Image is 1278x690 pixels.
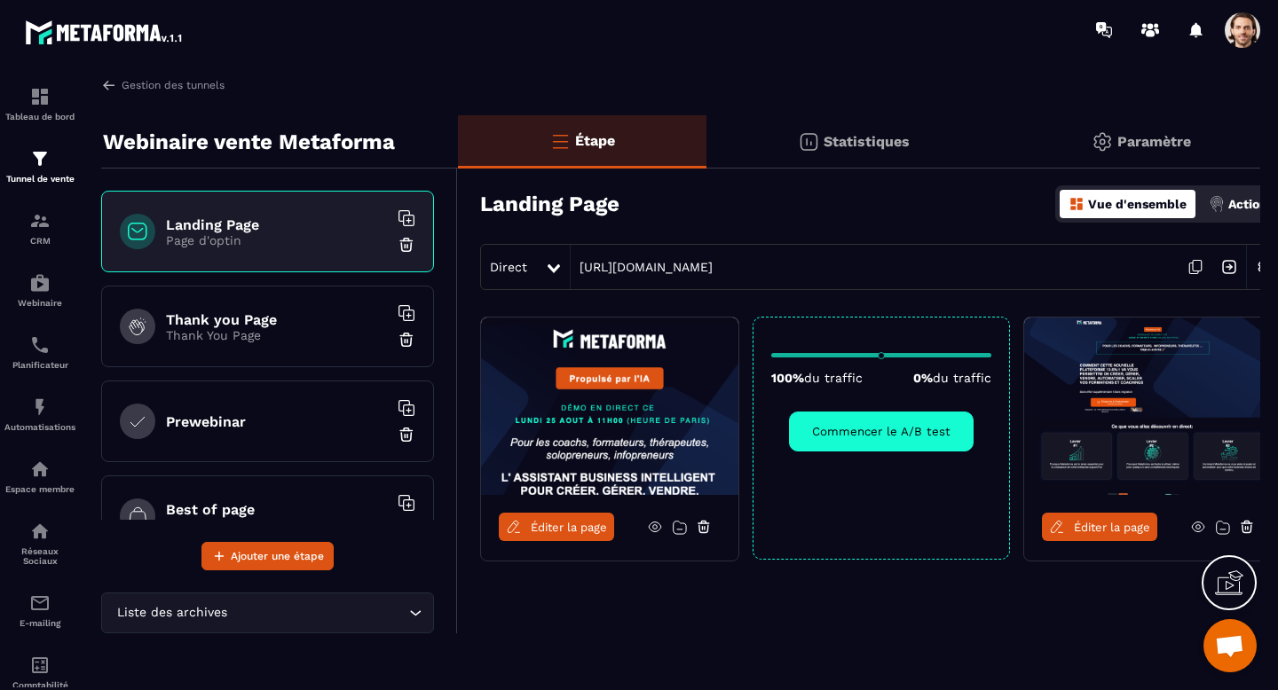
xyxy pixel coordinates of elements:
a: schedulerschedulerPlanificateur [4,321,75,383]
p: Webinaire [4,298,75,308]
img: automations [29,272,51,294]
img: formation [29,86,51,107]
p: Thank You Page [166,328,388,342]
span: Éditer la page [1074,521,1150,534]
a: automationsautomationsWebinaire [4,259,75,321]
p: Statistiques [824,133,910,150]
input: Search for option [231,603,405,623]
p: Sales Page [166,518,388,532]
h6: Best of page [166,501,388,518]
span: du traffic [933,371,991,385]
img: automations [29,459,51,480]
img: automations [29,396,51,418]
img: trash [398,426,415,443]
img: arrow-next.bcc2205e.svg [1212,250,1246,284]
p: Tunnel de vente [4,174,75,184]
p: Espace membre [4,484,75,494]
img: email [29,592,51,614]
p: Automatisations [4,422,75,432]
p: Vue d'ensemble [1088,197,1187,211]
h6: Prewebinar [166,413,388,430]
span: Direct [490,260,527,274]
p: 0% [913,371,991,385]
a: Éditer la page [499,513,614,541]
p: CRM [4,236,75,246]
p: Réseaux Sociaux [4,546,75,566]
p: 100% [771,371,863,385]
span: Éditer la page [531,521,607,534]
img: formation [29,210,51,231]
img: scheduler [29,334,51,356]
button: Ajouter une étape [201,542,334,570]
img: bars-o.4a397970.svg [549,130,571,152]
a: Gestion des tunnels [101,77,225,93]
img: actions.d6e523a2.png [1209,196,1225,212]
a: automationsautomationsEspace membre [4,445,75,507]
h3: Landing Page [480,192,619,216]
img: accountant [29,655,51,676]
img: stats.20deebd0.svg [798,131,819,153]
a: emailemailE-mailing [4,579,75,641]
a: [URL][DOMAIN_NAME] [571,260,713,274]
img: logo [25,16,185,48]
button: Commencer le A/B test [789,412,974,451]
span: Ajouter une étape [231,547,324,565]
span: du traffic [804,371,863,385]
p: Tableau de bord [4,112,75,122]
a: Ouvrir le chat [1203,619,1257,672]
a: formationformationTunnel de vente [4,135,75,197]
span: Liste des archives [113,603,231,623]
img: social-network [29,521,51,542]
img: trash [398,236,415,254]
div: Search for option [101,592,434,633]
p: E-mailing [4,618,75,628]
p: Paramètre [1117,133,1191,150]
h6: Landing Page [166,216,388,233]
a: Éditer la page [1042,513,1157,541]
img: dashboard-orange.40269519.svg [1069,196,1085,212]
a: formationformationTableau de bord [4,73,75,135]
img: arrow [101,77,117,93]
p: Planificateur [4,360,75,370]
img: image [481,318,738,495]
img: setting-gr.5f69749f.svg [1092,131,1113,153]
img: trash [398,331,415,349]
img: formation [29,148,51,169]
p: Comptabilité [4,680,75,690]
a: automationsautomationsAutomatisations [4,383,75,445]
h6: Thank you Page [166,311,388,328]
p: Page d'optin [166,233,388,247]
p: Webinaire vente Metaforma [103,124,395,160]
p: Étape [575,132,615,149]
a: formationformationCRM [4,197,75,259]
p: Actions [1228,197,1274,211]
a: social-networksocial-networkRéseaux Sociaux [4,507,75,579]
